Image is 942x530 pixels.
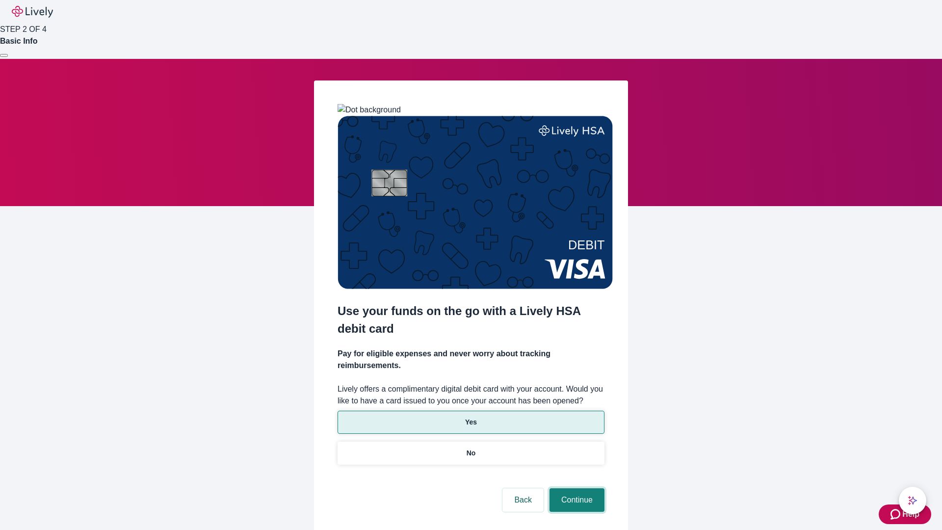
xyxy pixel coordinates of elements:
[338,348,604,371] h4: Pay for eligible expenses and never worry about tracking reimbursements.
[890,508,902,520] svg: Zendesk support icon
[465,417,477,427] p: Yes
[12,6,53,18] img: Lively
[879,504,931,524] button: Zendesk support iconHelp
[338,411,604,434] button: Yes
[549,488,604,512] button: Continue
[467,448,476,458] p: No
[338,383,604,407] label: Lively offers a complimentary digital debit card with your account. Would you like to have a card...
[908,496,917,505] svg: Lively AI Assistant
[902,508,919,520] span: Help
[338,116,613,289] img: Debit card
[502,488,544,512] button: Back
[338,104,401,116] img: Dot background
[338,442,604,465] button: No
[338,302,604,338] h2: Use your funds on the go with a Lively HSA debit card
[899,487,926,514] button: chat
